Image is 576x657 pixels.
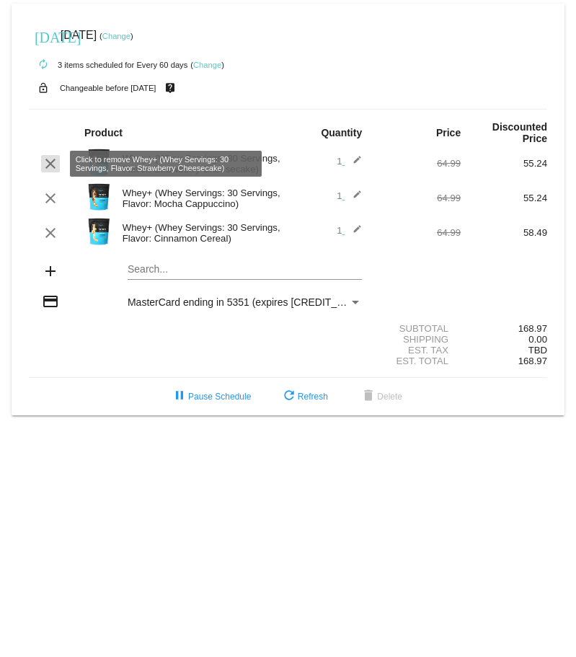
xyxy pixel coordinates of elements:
div: Whey+ (Whey Servings: 30 Servings, Flavor: Mocha Cappuccino) [115,188,288,209]
span: 1 [337,225,362,236]
small: Changeable before [DATE] [60,84,156,92]
button: Refresh [269,384,340,410]
strong: Price [436,127,461,138]
div: 64.99 [374,158,461,169]
span: Pause Schedule [171,392,251,402]
mat-icon: pause [171,388,188,405]
mat-icon: live_help [161,79,179,97]
div: 168.97 [461,323,547,334]
mat-icon: autorenew [35,56,52,74]
span: Delete [360,392,402,402]
span: MasterCard ending in 5351 (expires [CREDIT_CARD_DATA]) [128,296,403,308]
strong: Quantity [321,127,362,138]
div: Est. Total [374,356,461,366]
div: 64.99 [374,227,461,238]
div: Shipping [374,334,461,345]
mat-icon: delete [360,388,377,405]
mat-icon: [DATE] [35,27,52,45]
mat-icon: edit [345,224,362,242]
mat-icon: lock_open [35,79,52,97]
mat-icon: refresh [280,388,298,405]
small: ( ) [99,32,133,40]
span: 1 [337,156,362,167]
div: Whey+ (Whey Servings: 30 Servings, Flavor: Strawberry Cheesecake) [115,153,288,175]
div: Est. Tax [374,345,461,356]
span: Refresh [280,392,328,402]
mat-icon: clear [42,155,59,172]
button: Pause Schedule [159,384,262,410]
span: 0.00 [528,334,547,345]
span: 1 [337,190,362,201]
img: Image-1-Whey-2lb-Strawberry-Cheesecake-1000x1000-Roman-Berezecky.png [84,148,113,177]
button: Delete [348,384,414,410]
mat-select: Payment Method [128,296,362,308]
strong: Discounted Price [492,121,547,144]
strong: Product [84,127,123,138]
small: 3 items scheduled for Every 60 days [29,61,187,69]
span: 168.97 [518,356,547,366]
div: Subtotal [374,323,461,334]
div: 58.49 [461,227,547,238]
mat-icon: edit [345,155,362,172]
a: Change [102,32,130,40]
mat-icon: add [42,263,59,280]
img: Image-1-Carousel-Whey-2lb-Cin-Cereal-no-badge-Transp.png [84,217,113,246]
mat-icon: credit_card [42,293,59,310]
input: Search... [128,264,362,275]
a: Change [193,61,221,69]
mat-icon: clear [42,224,59,242]
small: ( ) [190,61,224,69]
div: 55.24 [461,193,547,203]
div: 64.99 [374,193,461,203]
mat-icon: edit [345,190,362,207]
span: TBD [528,345,547,356]
div: 55.24 [461,158,547,169]
img: Image-1-Carousel-Whey-2lb-Mocha-Capp-no-badge-Transp.png [84,182,113,211]
div: Whey+ (Whey Servings: 30 Servings, Flavor: Cinnamon Cereal) [115,222,288,244]
mat-icon: clear [42,190,59,207]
